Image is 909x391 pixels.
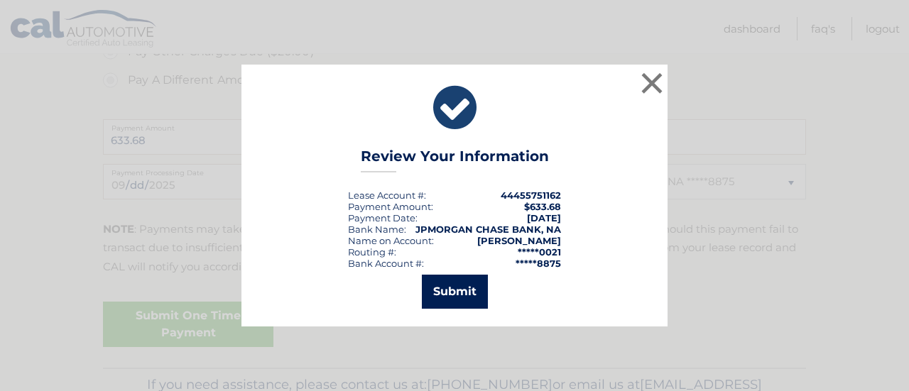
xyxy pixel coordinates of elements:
[348,201,433,212] div: Payment Amount:
[348,246,396,258] div: Routing #:
[348,258,424,269] div: Bank Account #:
[415,224,561,235] strong: JPMORGAN CHASE BANK, NA
[348,189,426,201] div: Lease Account #:
[348,235,434,246] div: Name on Account:
[501,189,561,201] strong: 44455751162
[348,212,415,224] span: Payment Date
[361,148,549,172] h3: Review Your Information
[477,235,561,246] strong: [PERSON_NAME]
[527,212,561,224] span: [DATE]
[348,212,418,224] div: :
[638,69,666,97] button: ×
[422,275,488,309] button: Submit
[348,224,406,235] div: Bank Name:
[524,201,561,212] span: $633.68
